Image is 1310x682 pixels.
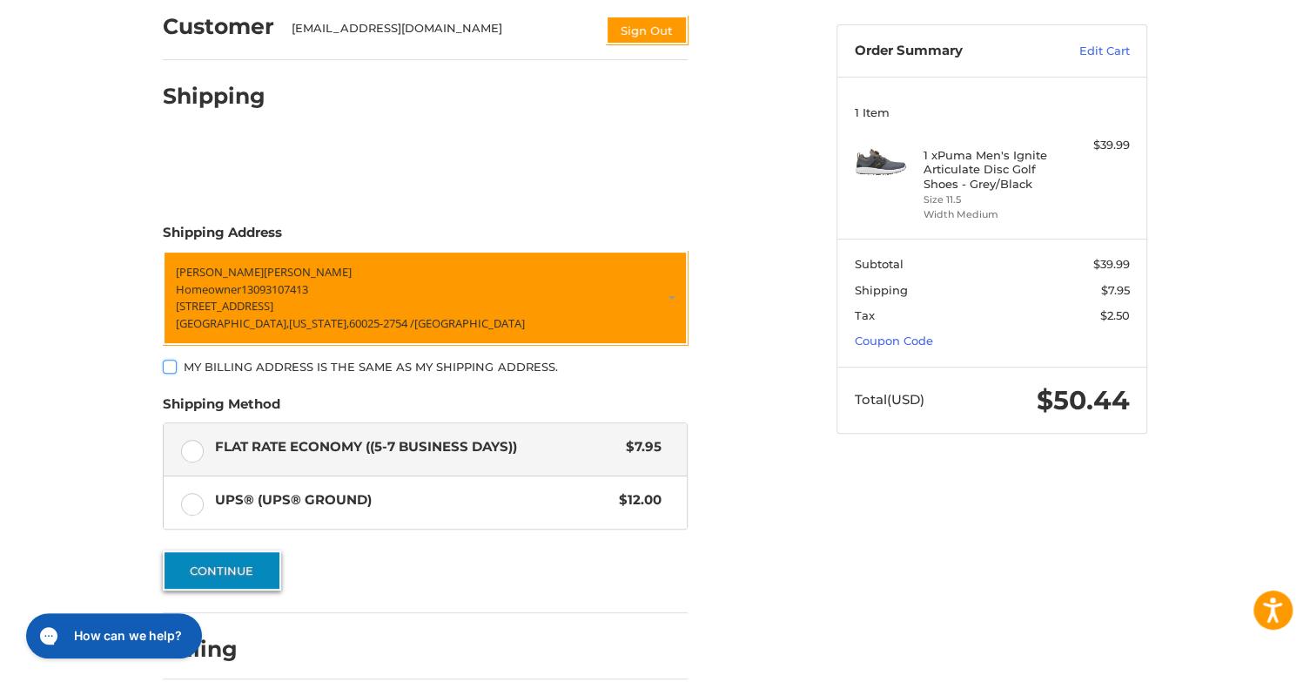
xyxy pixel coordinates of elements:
[1101,283,1130,297] span: $7.95
[855,283,908,297] span: Shipping
[176,280,241,296] span: Homeowner
[17,607,207,665] iframe: Gorgias live chat messenger
[215,437,618,457] span: Flat Rate Economy ((5-7 Business Days))
[1093,257,1130,271] span: $39.99
[215,490,611,510] span: UPS® (UPS® Ground)
[163,550,281,591] button: Continue
[163,223,282,251] legend: Shipping Address
[1100,308,1130,322] span: $2.50
[924,192,1057,207] li: Size 11.5
[855,391,924,408] span: Total (USD)
[855,334,933,348] a: Coupon Code
[163,251,688,345] a: Enter or select a different address
[617,437,662,457] span: $7.95
[1061,137,1130,154] div: $39.99
[241,280,308,296] span: 13093107413
[163,83,265,110] h2: Shipping
[349,314,414,330] span: 60025-2754 /
[855,257,904,271] span: Subtotal
[292,20,589,44] div: [EMAIL_ADDRESS][DOMAIN_NAME]
[924,207,1057,222] li: Width Medium
[163,13,274,40] h2: Customer
[176,298,273,314] span: [STREET_ADDRESS]
[1037,384,1130,416] span: $50.44
[163,636,265,663] h2: Billing
[855,43,1042,60] h3: Order Summary
[610,490,662,510] span: $12.00
[176,264,264,280] span: [PERSON_NAME]
[289,314,349,330] span: [US_STATE],
[924,148,1057,191] h4: 1 x Puma Men's Ignite Articulate Disc Golf Shoes - Grey/Black
[855,308,875,322] span: Tax
[176,314,289,330] span: [GEOGRAPHIC_DATA],
[163,360,688,374] label: My billing address is the same as my shipping address.
[264,264,352,280] span: [PERSON_NAME]
[855,105,1130,119] h3: 1 Item
[1042,43,1130,60] a: Edit Cart
[606,16,688,44] button: Sign Out
[414,314,525,330] span: [GEOGRAPHIC_DATA]
[163,395,280,422] legend: Shipping Method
